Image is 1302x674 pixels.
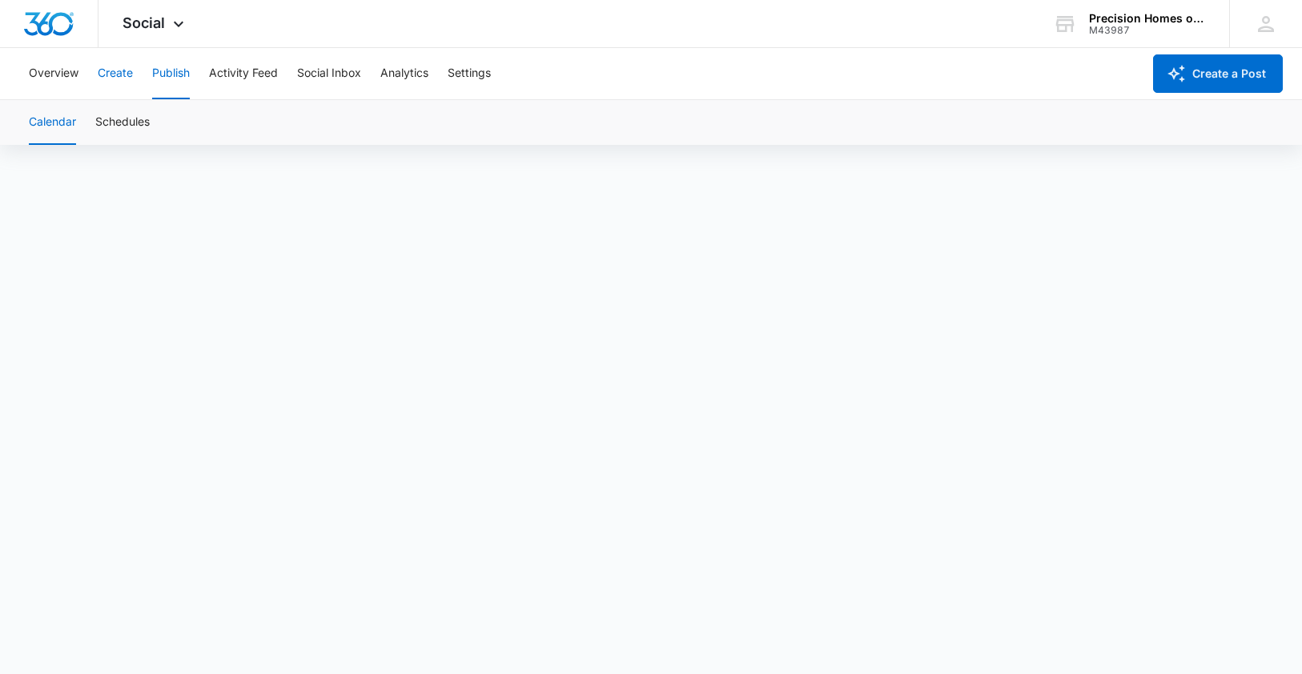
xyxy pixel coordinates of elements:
button: Analytics [380,48,428,99]
button: Social Inbox [297,48,361,99]
button: Publish [152,48,190,99]
span: Social [123,14,165,31]
button: Settings [448,48,491,99]
button: Activity Feed [209,48,278,99]
button: Schedules [95,100,150,145]
div: account id [1089,25,1206,36]
button: Create [98,48,133,99]
button: Create a Post [1153,54,1283,93]
button: Calendar [29,100,76,145]
button: Overview [29,48,78,99]
div: account name [1089,12,1206,25]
